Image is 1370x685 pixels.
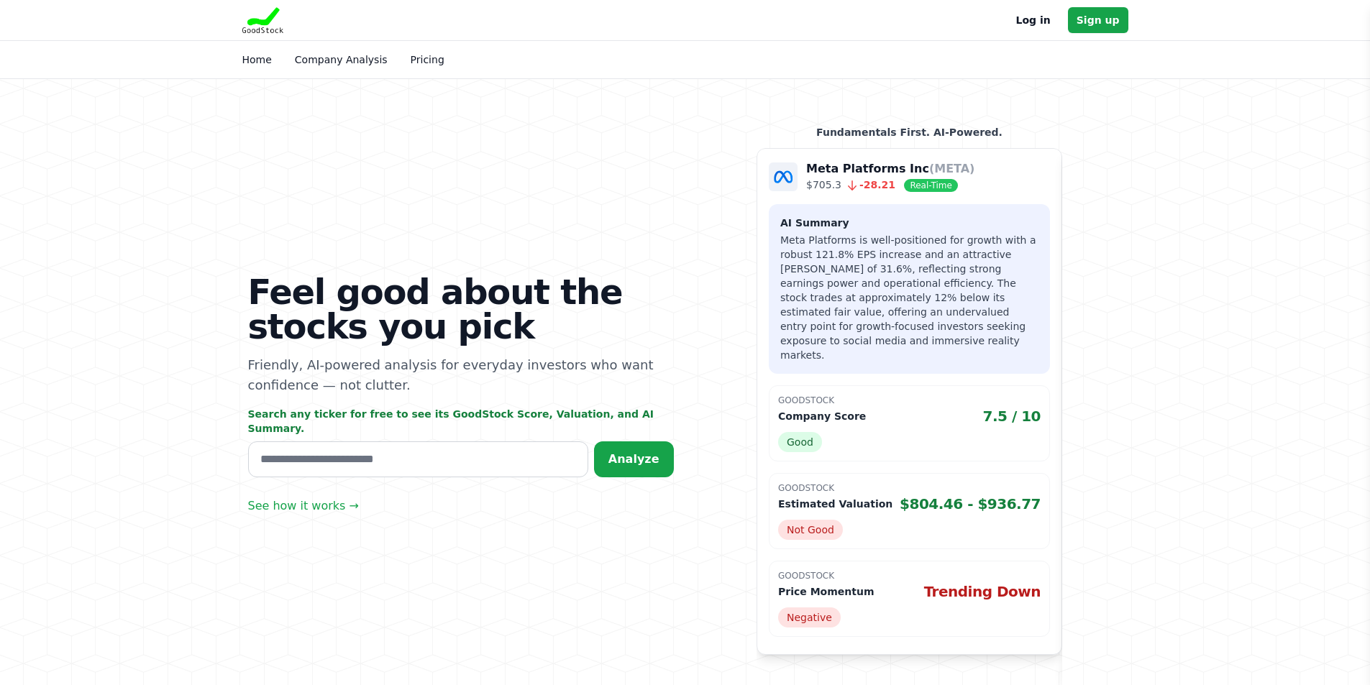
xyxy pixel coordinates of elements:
a: See how it works → [248,497,359,515]
span: Real-Time [904,179,957,192]
p: Estimated Valuation [778,497,892,511]
img: Company Logo [769,162,798,191]
span: $804.46 - $936.77 [900,494,1041,514]
a: Company Analysis [295,54,388,65]
span: Good [778,432,822,452]
span: Analyze [608,452,659,466]
span: -28.21 [841,179,895,190]
img: Goodstock Logo [242,7,284,33]
span: Not Good [778,520,843,540]
p: $705.3 [806,178,974,193]
p: Company Score [778,409,866,423]
a: Sign up [1068,7,1128,33]
p: Friendly, AI-powered analysis for everyday investors who want confidence — not clutter. [248,355,674,395]
p: Meta Platforms is well-positioned for growth with a robust 121.8% EPS increase and an attractive ... [780,233,1038,362]
p: Meta Platforms Inc [806,160,974,178]
span: 7.5 / 10 [983,406,1041,426]
h1: Feel good about the stocks you pick [248,275,674,344]
p: GoodStock [778,570,1041,581]
a: Log in [1016,12,1051,29]
p: Search any ticker for free to see its GoodStock Score, Valuation, and AI Summary. [248,407,674,436]
span: Trending Down [924,581,1041,602]
a: Home [242,54,272,65]
span: Negative [778,607,841,627]
span: (META) [929,162,975,175]
p: Price Momentum [778,584,874,599]
button: Analyze [594,441,674,477]
p: GoodStock [778,395,1041,406]
p: Fundamentals First. AI-Powered. [757,125,1062,139]
a: Pricing [411,54,444,65]
h3: AI Summary [780,216,1038,230]
a: Company Logo Meta Platforms Inc(META) $705.3 -28.21 Real-Time AI Summary Meta Platforms is well-p... [757,148,1062,655]
p: GoodStock [778,482,1041,494]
